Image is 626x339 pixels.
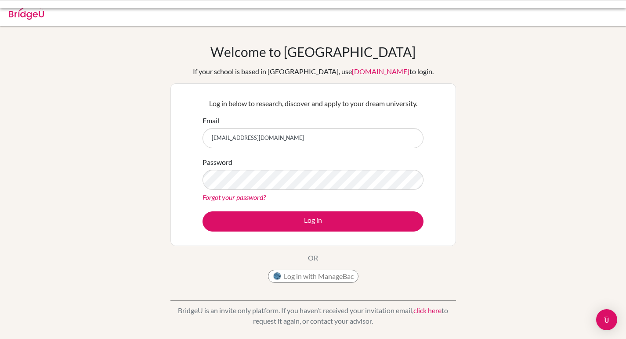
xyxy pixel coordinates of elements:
h1: Welcome to [GEOGRAPHIC_DATA] [210,44,416,60]
a: click here [413,306,441,314]
button: Log in [203,211,423,232]
p: BridgeU is an invite only platform. If you haven’t received your invitation email, to request it ... [170,305,456,326]
p: OR [308,253,318,263]
div: Open Intercom Messenger [596,309,617,330]
label: Password [203,157,232,168]
a: [DOMAIN_NAME] [352,67,409,75]
div: Invalid email or password. [58,7,436,18]
div: If your school is based in [GEOGRAPHIC_DATA], use to login. [193,66,434,77]
p: Log in below to research, discover and apply to your dream university. [203,98,423,109]
a: Forgot your password? [203,193,266,201]
img: Bridge-U [9,6,44,20]
button: Log in with ManageBac [268,270,358,283]
label: Email [203,115,219,126]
